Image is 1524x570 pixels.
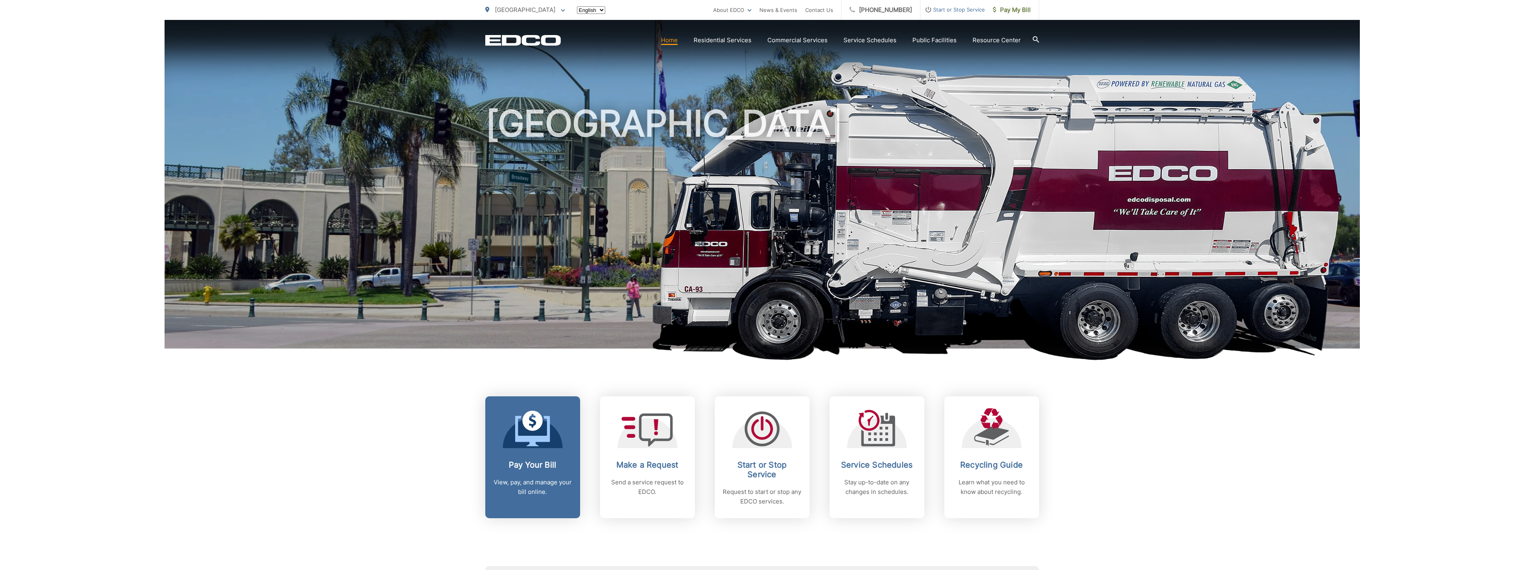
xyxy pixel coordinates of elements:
a: Commercial Services [767,35,828,45]
select: Select a language [577,6,605,14]
a: Make a Request Send a service request to EDCO. [600,396,695,518]
p: Request to start or stop any EDCO services. [723,487,802,506]
p: Stay up-to-date on any changes in schedules. [838,478,916,497]
h1: [GEOGRAPHIC_DATA] [485,104,1039,356]
a: Recycling Guide Learn what you need to know about recycling. [944,396,1039,518]
h2: Pay Your Bill [493,460,572,470]
p: Send a service request to EDCO. [608,478,687,497]
p: View, pay, and manage your bill online. [493,478,572,497]
a: Home [661,35,678,45]
a: Pay Your Bill View, pay, and manage your bill online. [485,396,580,518]
a: Contact Us [805,5,833,15]
a: News & Events [759,5,797,15]
a: Residential Services [694,35,751,45]
h2: Recycling Guide [952,460,1031,470]
a: About EDCO [713,5,751,15]
span: Pay My Bill [993,5,1031,15]
h2: Make a Request [608,460,687,470]
h2: Start or Stop Service [723,460,802,479]
a: Resource Center [973,35,1021,45]
h2: Service Schedules [838,460,916,470]
span: [GEOGRAPHIC_DATA] [495,6,555,14]
a: EDCD logo. Return to the homepage. [485,35,561,46]
p: Learn what you need to know about recycling. [952,478,1031,497]
a: Service Schedules Stay up-to-date on any changes in schedules. [830,396,924,518]
a: Public Facilities [912,35,957,45]
a: Service Schedules [843,35,896,45]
